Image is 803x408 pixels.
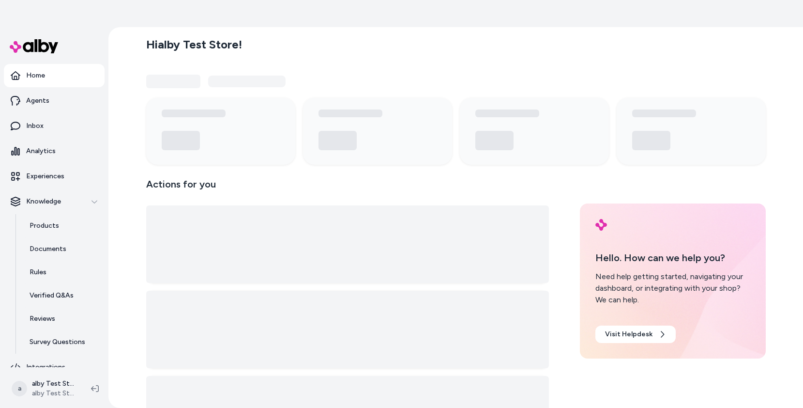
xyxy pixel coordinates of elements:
p: Hello. How can we help you? [595,251,750,265]
h2: Hi alby Test Store ! [146,37,242,52]
a: Verified Q&As [20,284,105,307]
a: Agents [4,89,105,112]
a: Visit Helpdesk [595,326,676,343]
p: Actions for you [146,176,549,200]
a: Integrations [4,356,105,379]
a: Analytics [4,140,105,163]
a: Home [4,64,105,87]
p: Agents [26,96,49,106]
a: Reviews [20,307,105,330]
a: Inbox [4,114,105,138]
p: Verified Q&As [30,291,74,300]
p: Integrations [26,362,65,372]
p: Documents [30,244,66,254]
p: Knowledge [26,197,61,206]
a: Rules [20,261,105,284]
p: Reviews [30,314,55,324]
a: Products [20,214,105,237]
a: Survey Questions [20,330,105,354]
p: alby Test Store Shopify [32,379,76,389]
a: Documents [20,237,105,261]
p: Products [30,221,59,231]
p: Experiences [26,172,64,181]
span: alby Test Store [32,389,76,398]
img: alby Logo [10,39,58,53]
p: Analytics [26,146,56,156]
p: Rules [30,267,46,277]
p: Survey Questions [30,337,85,347]
p: Home [26,71,45,80]
p: Inbox [26,121,44,131]
div: Need help getting started, navigating your dashboard, or integrating with your shop? We can help. [595,271,750,306]
img: alby Logo [595,219,607,231]
button: Knowledge [4,190,105,213]
a: Experiences [4,165,105,188]
button: aalby Test Store Shopifyalby Test Store [6,373,83,404]
span: a [12,381,27,396]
